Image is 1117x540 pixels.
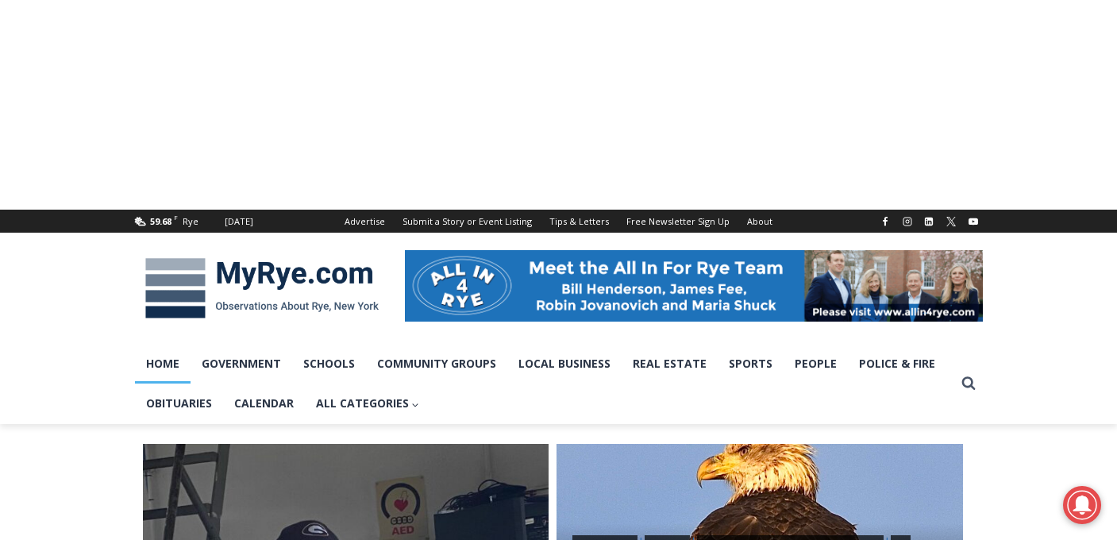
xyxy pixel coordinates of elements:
[784,344,848,384] a: People
[964,212,983,231] a: YouTube
[618,210,738,233] a: Free Newsletter Sign Up
[541,210,618,233] a: Tips & Letters
[191,344,292,384] a: Government
[876,212,895,231] a: Facebook
[135,247,389,330] img: MyRye.com
[366,344,507,384] a: Community Groups
[848,344,946,384] a: Police & Fire
[183,214,198,229] div: Rye
[336,210,781,233] nav: Secondary Navigation
[718,344,784,384] a: Sports
[954,369,983,398] button: View Search Form
[336,210,394,233] a: Advertise
[305,384,431,423] a: All Categories
[223,384,305,423] a: Calendar
[919,212,938,231] a: Linkedin
[507,344,622,384] a: Local Business
[738,210,781,233] a: About
[225,214,253,229] div: [DATE]
[135,344,191,384] a: Home
[135,344,954,424] nav: Primary Navigation
[622,344,718,384] a: Real Estate
[942,212,961,231] a: X
[316,395,420,412] span: All Categories
[174,213,178,222] span: F
[394,210,541,233] a: Submit a Story or Event Listing
[898,212,917,231] a: Instagram
[292,344,366,384] a: Schools
[135,384,223,423] a: Obituaries
[150,215,171,227] span: 59.68
[405,250,983,322] img: All in for Rye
